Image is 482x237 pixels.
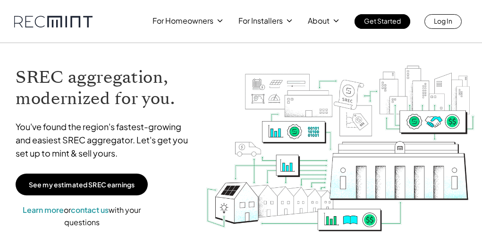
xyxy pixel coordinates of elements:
h1: SREC aggregation, modernized for you. [16,67,196,109]
p: or with your questions [16,204,148,228]
p: See my estimated SREC earnings [29,180,135,189]
a: Log In [424,14,462,29]
p: Get Started [364,14,401,27]
p: For Installers [238,14,283,27]
a: Learn more [23,205,64,215]
a: Get Started [355,14,410,29]
p: For Homeowners [152,14,213,27]
p: You've found the region's fastest-growing and easiest SREC aggregator. Let's get you set up to mi... [16,120,196,160]
a: contact us [71,205,109,215]
a: See my estimated SREC earnings [16,174,148,195]
p: Log In [434,14,452,27]
p: About [308,14,330,27]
